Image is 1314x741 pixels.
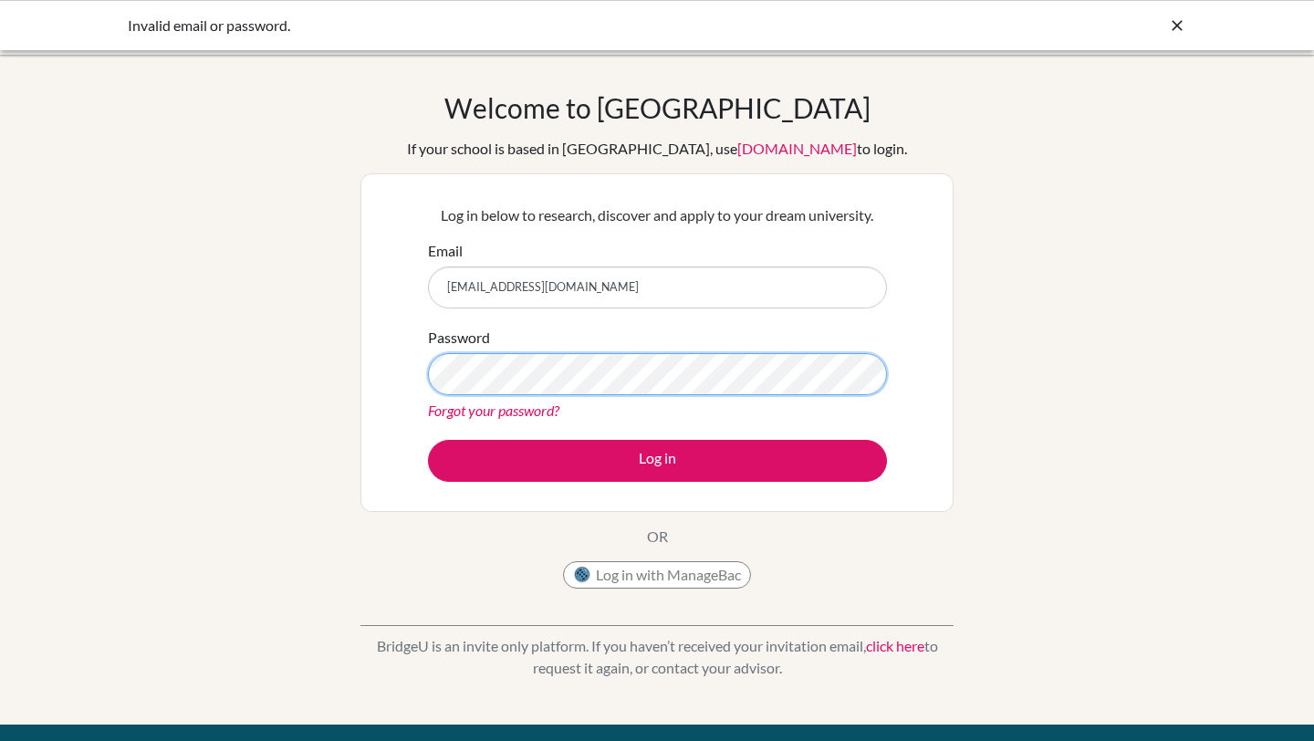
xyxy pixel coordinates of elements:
label: Password [428,327,490,349]
p: BridgeU is an invite only platform. If you haven’t received your invitation email, to request it ... [360,635,954,679]
a: click here [866,637,924,654]
button: Log in [428,440,887,482]
button: Log in with ManageBac [563,561,751,589]
div: If your school is based in [GEOGRAPHIC_DATA], use to login. [407,138,907,160]
div: Invalid email or password. [128,15,912,37]
a: [DOMAIN_NAME] [737,140,857,157]
p: OR [647,526,668,548]
a: Forgot your password? [428,402,559,419]
label: Email [428,240,463,262]
h1: Welcome to [GEOGRAPHIC_DATA] [444,91,871,124]
p: Log in below to research, discover and apply to your dream university. [428,204,887,226]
